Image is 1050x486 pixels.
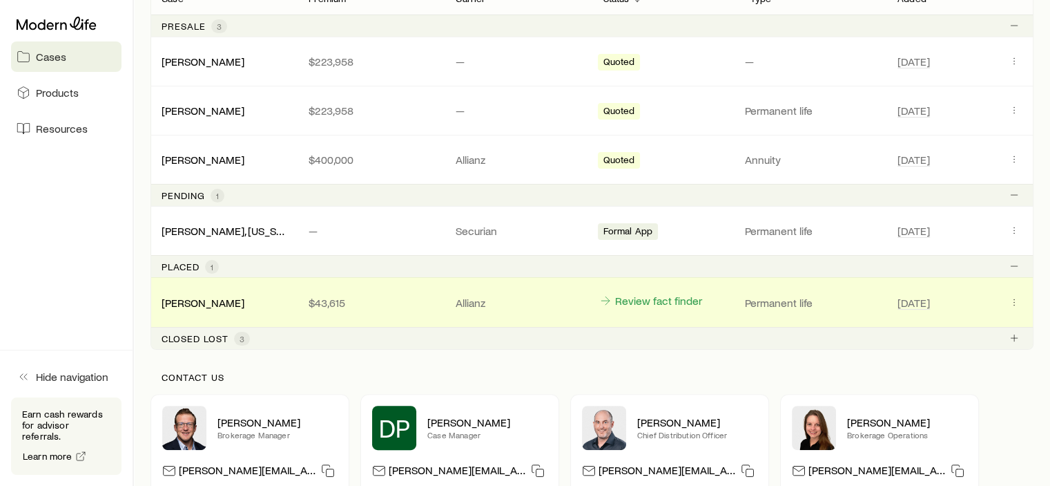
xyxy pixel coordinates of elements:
p: [PERSON_NAME] [847,415,967,429]
span: DP [379,414,410,442]
div: [PERSON_NAME] [162,153,244,167]
a: [PERSON_NAME] [162,296,244,309]
a: Review fact finder [598,293,703,309]
span: Quoted [603,154,635,169]
span: Products [36,86,79,100]
p: Permanent life [745,104,881,118]
p: Closed lost [162,333,229,344]
p: Presale [162,21,206,32]
div: Earn cash rewards for advisor referrals.Learn more [11,398,121,475]
span: Formal App [603,225,653,240]
a: [PERSON_NAME] [162,55,244,68]
span: 3 [217,21,222,32]
p: — [456,55,581,68]
p: [PERSON_NAME][EMAIL_ADDRESS][DOMAIN_NAME] [389,463,525,482]
a: [PERSON_NAME], [US_STATE] [162,224,304,237]
p: [PERSON_NAME] [427,415,547,429]
p: — [309,224,434,238]
span: [DATE] [897,153,930,167]
p: $223,958 [309,55,434,68]
span: Learn more [23,451,72,461]
p: Chief Distribution Officer [637,429,757,440]
button: Hide navigation [11,362,121,392]
p: Brokerage Operations [847,429,967,440]
div: [PERSON_NAME] [162,104,244,118]
p: Annuity [745,153,881,167]
span: 1 [211,261,213,272]
span: Cases [36,50,66,64]
a: Cases [11,41,121,72]
p: Allianz [456,153,581,167]
p: Contact us [162,372,1022,383]
p: [PERSON_NAME] [637,415,757,429]
p: $43,615 [309,296,434,310]
p: — [456,104,581,118]
span: [DATE] [897,104,930,118]
div: [PERSON_NAME] [162,55,244,69]
span: Quoted [603,105,635,120]
a: [PERSON_NAME] [162,104,244,117]
a: [PERSON_NAME] [162,153,244,166]
img: Dan Pierson [582,406,626,450]
p: [PERSON_NAME][EMAIL_ADDRESS][PERSON_NAME][DOMAIN_NAME] [179,463,315,482]
p: Permanent life [745,296,881,310]
img: Ellen Wall [792,406,836,450]
span: Resources [36,122,88,135]
p: Earn cash rewards for advisor referrals. [22,409,110,442]
span: [DATE] [897,296,930,310]
span: 1 [216,190,219,201]
p: [PERSON_NAME] [217,415,338,429]
p: Pending [162,190,205,201]
p: — [745,55,881,68]
p: Permanent life [745,224,881,238]
a: Products [11,77,121,108]
p: Case Manager [427,429,547,440]
div: [PERSON_NAME], [US_STATE] [162,224,286,239]
p: [PERSON_NAME][EMAIL_ADDRESS][DOMAIN_NAME] [599,463,735,482]
span: Hide navigation [36,370,108,384]
p: Placed [162,261,200,272]
p: Brokerage Manager [217,429,338,440]
span: [DATE] [897,55,930,68]
p: [PERSON_NAME][EMAIL_ADDRESS][DOMAIN_NAME] [808,463,945,482]
p: $400,000 [309,153,434,167]
a: Resources [11,113,121,144]
span: 3 [240,333,244,344]
p: $223,958 [309,104,434,118]
p: Allianz [456,296,581,310]
p: Securian [456,224,581,238]
div: [PERSON_NAME] [162,296,244,310]
span: [DATE] [897,224,930,238]
img: Matt Kaas [162,406,206,450]
span: Quoted [603,56,635,71]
